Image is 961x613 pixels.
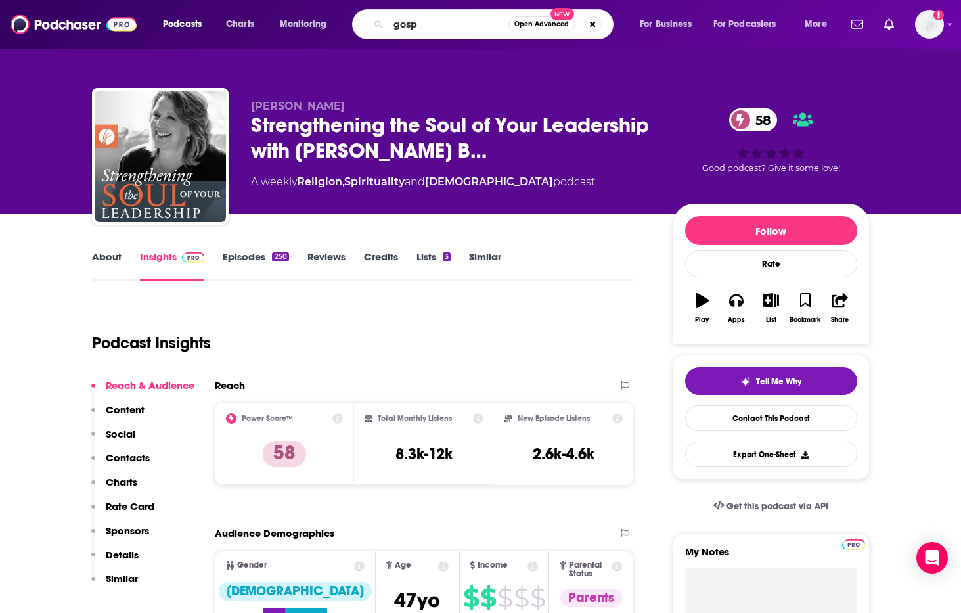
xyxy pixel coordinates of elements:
[342,175,344,188] span: ,
[280,15,326,34] span: Monitoring
[91,549,139,573] button: Details
[533,444,594,464] h3: 2.6k-4.6k
[272,252,288,261] div: 250
[703,490,839,522] a: Get this podcast via API
[106,549,139,561] p: Details
[91,524,149,549] button: Sponsors
[217,14,262,35] a: Charts
[685,284,719,332] button: Play
[726,501,828,512] span: Get this podcast via API
[842,537,865,550] a: Pro website
[702,163,840,173] span: Good podcast? Give it some love!
[443,252,451,261] div: 3
[263,441,306,467] p: 58
[395,561,411,570] span: Age
[237,561,267,570] span: Gender
[106,500,154,512] p: Rate Card
[842,539,865,550] img: Podchaser Pro
[497,587,512,608] span: $
[469,250,501,281] a: Similar
[695,316,709,324] div: Play
[673,100,870,181] div: 58Good podcast? Give it some love!
[182,252,205,263] img: Podchaser Pro
[219,582,372,601] div: [DEMOGRAPHIC_DATA]
[480,587,496,608] span: $
[11,12,137,37] img: Podchaser - Follow, Share and Rate Podcasts
[92,333,211,353] h1: Podcast Insights
[416,250,451,281] a: Lists3
[394,587,440,613] span: 47 yo
[91,428,135,452] button: Social
[91,403,145,428] button: Content
[91,451,150,476] button: Contacts
[530,587,545,608] span: $
[631,14,708,35] button: open menu
[91,379,194,403] button: Reach & Audience
[569,561,610,578] span: Parental Status
[915,10,944,39] img: User Profile
[756,376,801,387] span: Tell Me Why
[640,15,692,34] span: For Business
[846,13,868,35] a: Show notifications dropdown
[933,10,944,20] svg: Add a profile image
[508,16,575,32] button: Open AdvancedNew
[425,175,553,188] a: [DEMOGRAPHIC_DATA]
[251,174,595,190] div: A weekly podcast
[223,250,288,281] a: Episodes250
[106,428,135,440] p: Social
[297,175,342,188] a: Religion
[685,442,857,467] button: Export One-Sheet
[140,250,205,281] a: InsightsPodchaser Pro
[364,250,398,281] a: Credits
[685,405,857,431] a: Contact This Podcast
[106,524,149,537] p: Sponsors
[766,316,776,324] div: List
[685,545,857,568] label: My Notes
[831,316,849,324] div: Share
[719,284,753,332] button: Apps
[91,572,138,597] button: Similar
[91,500,154,524] button: Rate Card
[307,250,346,281] a: Reviews
[251,100,345,112] span: [PERSON_NAME]
[713,15,776,34] span: For Podcasters
[790,316,820,324] div: Bookmark
[388,14,508,35] input: Search podcasts, credits, & more...
[822,284,857,332] button: Share
[518,414,590,423] h2: New Episode Listens
[271,14,344,35] button: open menu
[805,15,827,34] span: More
[106,451,150,464] p: Contacts
[163,15,202,34] span: Podcasts
[405,175,425,188] span: and
[95,91,226,222] img: Strengthening the Soul of Your Leadership with Ruth Haley Barton
[879,13,899,35] a: Show notifications dropdown
[106,403,145,416] p: Content
[514,21,569,28] span: Open Advanced
[550,8,574,20] span: New
[478,561,508,570] span: Income
[685,367,857,395] button: tell me why sparkleTell Me Why
[365,9,626,39] div: Search podcasts, credits, & more...
[729,108,778,131] a: 58
[106,379,194,392] p: Reach & Audience
[514,587,529,608] span: $
[685,250,857,277] div: Rate
[705,14,795,35] button: open menu
[463,587,479,608] span: $
[753,284,788,332] button: List
[154,14,219,35] button: open menu
[242,414,293,423] h2: Power Score™
[344,175,405,188] a: Spirituality
[215,379,245,392] h2: Reach
[728,316,745,324] div: Apps
[788,284,822,332] button: Bookmark
[395,444,453,464] h3: 8.3k-12k
[795,14,843,35] button: open menu
[915,10,944,39] span: Logged in as shcarlos
[226,15,254,34] span: Charts
[742,108,778,131] span: 58
[916,542,948,574] div: Open Intercom Messenger
[106,476,137,488] p: Charts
